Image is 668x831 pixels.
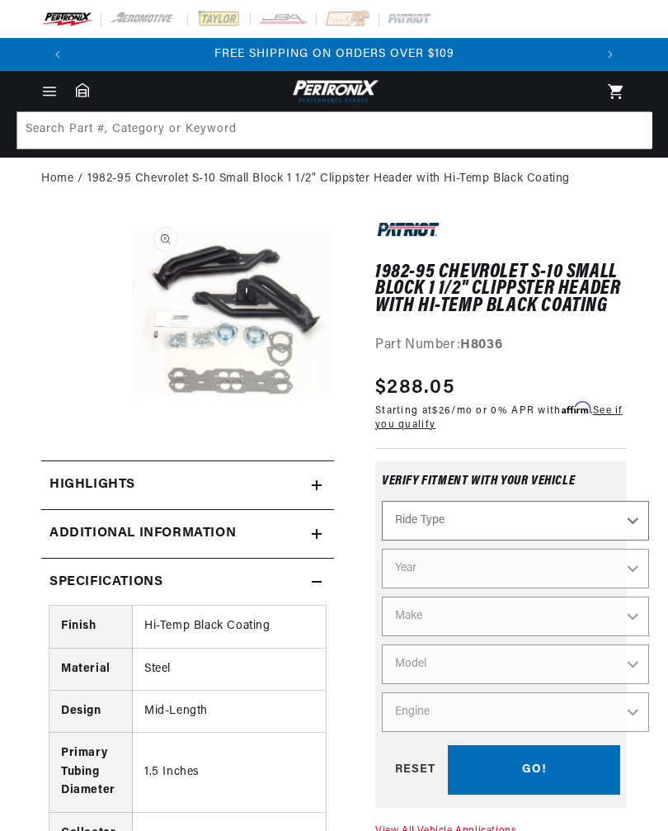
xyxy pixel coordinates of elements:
td: Hi-Temp Black Coating [133,606,327,648]
div: 2 of 2 [74,45,594,64]
span: Affirm [562,402,590,414]
div: Verify fitment with your vehicle [382,475,620,501]
a: POWERED BY ENCHANT [227,475,318,491]
button: Search Part #, Category or Keyword [614,112,651,149]
a: 1982-95 Chevrolet S-10 Small Block 1 1/2" Clippster Header with Hi-Temp Black Coating [87,170,570,188]
button: Contact Us [16,441,313,470]
div: Part Number: [375,335,627,356]
media-gallery: Gallery Viewer [41,217,334,427]
select: Make [382,597,649,636]
img: Pertronix [289,78,379,105]
a: Garage: 0 item(s) [76,83,89,97]
h2: Highlights [49,475,135,496]
span: FREE SHIPPING ON ORDERS OVER $109 [214,48,454,60]
a: Shipping FAQs [16,276,313,302]
a: See if you qualify - Learn more about Affirm Financing (opens in modal) [375,406,623,430]
th: Primary Tubing Diameter [49,733,133,812]
th: Finish [49,606,133,648]
summary: Specifications [41,559,334,607]
select: Model [382,644,649,684]
summary: Additional Information [41,510,334,558]
td: Steel [133,648,327,690]
select: Ride Type [382,501,649,541]
th: Material [49,648,133,690]
button: Translation missing: en.sections.announcements.next_announcement [594,38,627,71]
a: Payment, Pricing, and Promotions FAQ [16,413,313,438]
select: Engine [382,692,649,732]
a: FAQ [16,140,313,166]
a: Orders FAQ [16,344,313,370]
p: Starting at /mo or 0% APR with . [375,403,627,432]
select: Year [382,549,649,588]
th: Design [49,690,133,732]
div: Payment, Pricing, and Promotions [16,387,313,403]
a: Home [41,170,73,188]
div: Ignition Products [16,115,313,130]
button: Translation missing: en.sections.announcements.previous_announcement [41,38,74,71]
summary: Highlights [41,461,334,509]
summary: Menu [31,83,68,101]
h2: Additional Information [49,523,236,545]
strong: H8036 [460,338,502,352]
div: Announcement [74,45,594,64]
h1: 1982-95 Chevrolet S-10 Small Block 1 1/2" Clippster Header with Hi-Temp Black Coating [375,264,627,314]
span: $288.05 [375,373,454,403]
div: JBA Performance Exhaust [16,182,313,198]
nav: breadcrumbs [41,170,627,188]
a: FAQs [16,209,313,234]
h2: Specifications [49,572,162,593]
div: Orders [16,319,313,334]
span: $26 [432,406,451,416]
div: Shipping [16,251,313,267]
td: Mid-Length [133,690,327,732]
input: Search Part #, Category or Keyword [17,112,652,149]
td: 1.5 Inches [133,733,327,812]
